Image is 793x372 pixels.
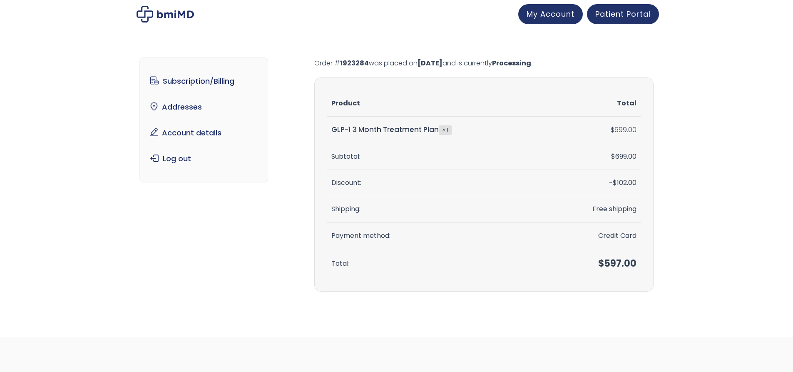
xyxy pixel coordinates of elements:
[139,57,268,182] nav: Account pages
[327,170,550,196] th: Discount:
[598,257,636,270] span: 597.00
[613,178,636,187] span: 102.00
[137,6,194,22] img: My account
[611,152,615,161] span: $
[550,223,641,249] td: Credit Card
[327,90,550,117] th: Product
[327,196,550,222] th: Shipping:
[439,125,452,135] strong: × 1
[550,196,641,222] td: Free shipping
[146,72,261,90] a: Subscription/Billing
[418,58,442,68] mark: [DATE]
[327,144,550,170] th: Subtotal:
[314,57,654,69] p: Order # was placed on and is currently .
[146,124,261,142] a: Account details
[492,58,531,68] mark: Processing
[611,125,614,135] span: $
[613,178,617,187] span: $
[518,4,583,24] a: My Account
[327,117,550,143] td: GLP-1 3 Month Treatment Plan
[527,9,574,19] span: My Account
[611,125,636,135] bdi: 699.00
[327,249,550,279] th: Total:
[587,4,659,24] a: Patient Portal
[340,58,369,68] mark: 1923284
[146,98,261,116] a: Addresses
[146,150,261,167] a: Log out
[595,9,651,19] span: Patient Portal
[598,257,604,270] span: $
[611,152,636,161] span: 699.00
[550,90,641,117] th: Total
[550,170,641,196] td: -
[327,223,550,249] th: Payment method:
